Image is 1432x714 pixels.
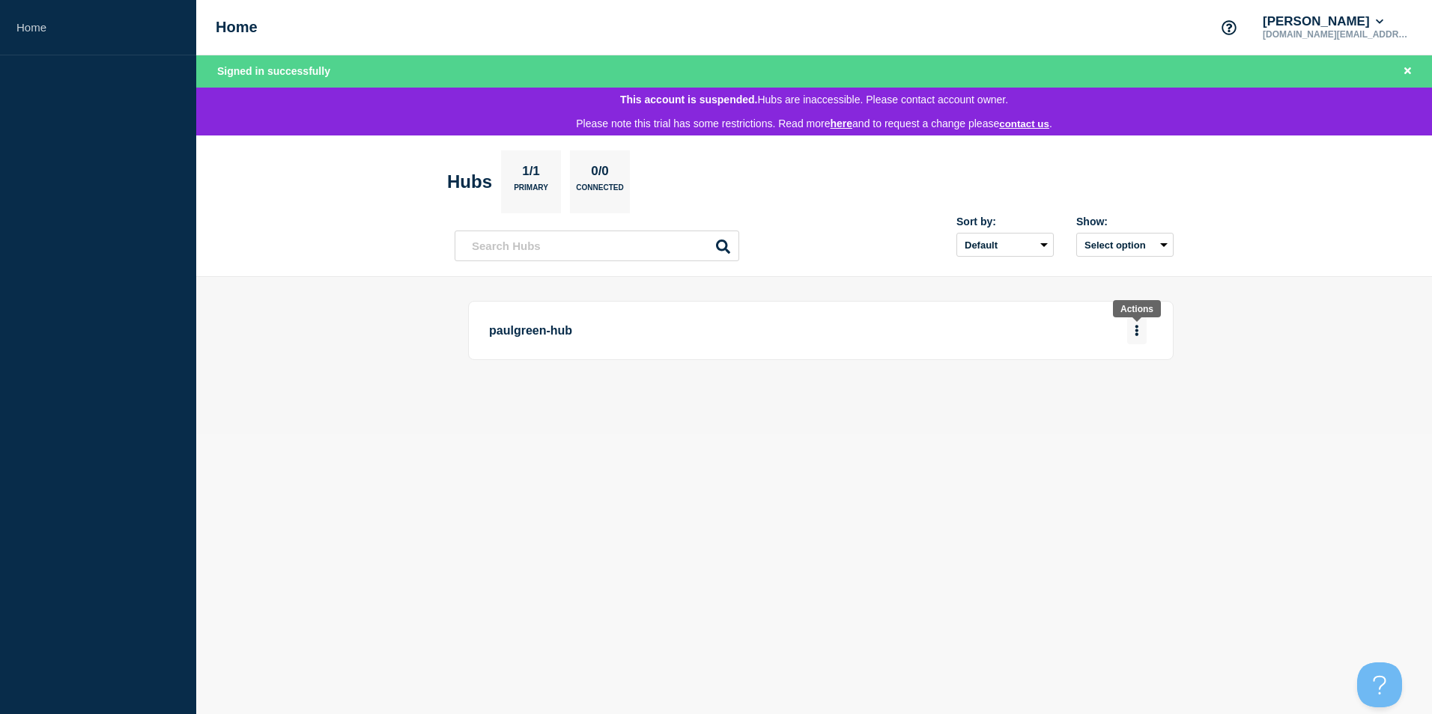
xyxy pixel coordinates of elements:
[517,164,546,183] p: 1/1
[216,19,258,36] h1: Home
[956,216,1054,228] div: Sort by:
[586,164,615,183] p: 0/0
[202,94,1426,106] div: Hubs are inaccessible. Please contact account owner.
[1127,317,1147,344] button: More actions
[1120,304,1153,314] div: Actions
[455,231,739,261] input: Search Hubs
[956,233,1054,257] select: Sort by
[830,118,852,129] a: here
[1398,63,1417,80] button: Close banner
[1076,233,1174,257] button: Select option
[1357,662,1402,707] iframe: Help Scout Beacon - Open
[999,118,1049,129] button: Contact us
[196,112,1432,135] div: Please note this trial has some restrictions. Read more and to request a change please .
[1260,29,1416,40] p: [DOMAIN_NAME][EMAIL_ADDRESS][DOMAIN_NAME]
[447,171,492,192] h2: Hubs
[620,94,758,106] span: This account is suspended.
[489,317,903,344] p: paulgreen-hub
[1260,14,1386,29] button: [PERSON_NAME]
[1076,216,1174,228] div: Show:
[576,183,623,199] p: Connected
[514,183,548,199] p: Primary
[217,65,330,77] span: Signed in successfully
[1213,12,1245,43] button: Support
